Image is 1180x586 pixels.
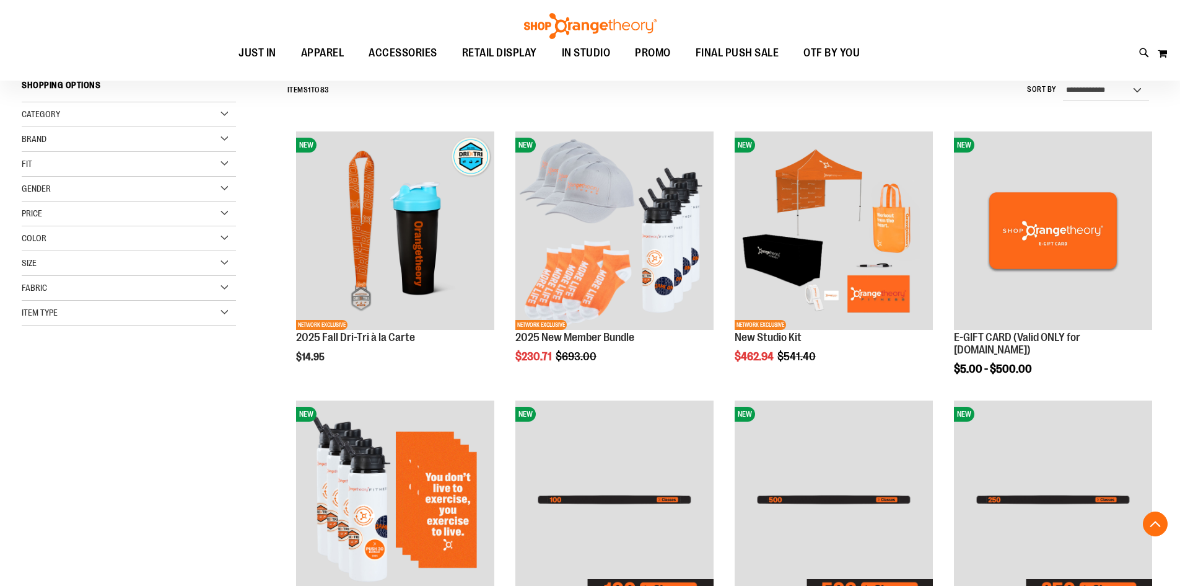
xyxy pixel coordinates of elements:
[287,81,330,100] h2: Items to
[356,39,450,68] a: ACCESSORIES
[296,352,326,363] span: $14.95
[954,363,1032,375] span: $5.00 - $500.00
[683,39,792,68] a: FINAL PUSH SALE
[954,138,974,153] span: NEW
[450,39,549,68] a: RETAIL DISPLAY
[22,283,47,293] span: Fabric
[515,131,714,330] img: 2025 New Member Bundle
[22,74,236,102] strong: Shopping Options
[556,350,598,363] span: $693.00
[515,131,714,332] a: 2025 New Member BundleNEWNETWORK EXCLUSIVE
[22,184,51,193] span: Gender
[22,109,60,119] span: Category
[777,350,818,363] span: $541.40
[1027,84,1057,95] label: Sort By
[954,331,1080,356] a: E-GIFT CARD (Valid ONLY for [DOMAIN_NAME])
[369,39,437,67] span: ACCESSORIES
[22,134,46,144] span: Brand
[301,39,344,67] span: APPAREL
[522,13,658,39] img: Shop Orangetheory
[562,39,611,67] span: IN STUDIO
[515,350,554,363] span: $230.71
[515,138,536,153] span: NEW
[22,233,46,243] span: Color
[290,125,500,394] div: product
[22,159,32,169] span: Fit
[954,131,1152,332] a: E-GIFT CARD (Valid ONLY for ShopOrangetheory.com)NEW
[289,39,357,68] a: APPAREL
[735,131,933,330] img: New Studio Kit
[623,39,683,68] a: PROMO
[296,407,317,422] span: NEW
[308,86,311,94] span: 1
[696,39,779,67] span: FINAL PUSH SALE
[238,39,276,67] span: JUST IN
[22,208,42,218] span: Price
[635,39,671,67] span: PROMO
[320,86,330,94] span: 83
[735,350,776,363] span: $462.94
[803,39,860,67] span: OTF BY YOU
[226,39,289,67] a: JUST IN
[296,138,317,153] span: NEW
[735,407,755,422] span: NEW
[462,39,537,67] span: RETAIL DISPLAY
[515,331,634,344] a: 2025 New Member Bundle
[735,320,786,330] span: NETWORK EXCLUSIVE
[1143,512,1168,536] button: Back To Top
[728,125,939,394] div: product
[22,308,58,317] span: Item Type
[515,320,567,330] span: NETWORK EXCLUSIVE
[948,125,1158,406] div: product
[296,131,494,330] img: 2025 Fall Dri-Tri à la Carte
[509,125,720,394] div: product
[735,138,755,153] span: NEW
[954,131,1152,330] img: E-GIFT CARD (Valid ONLY for ShopOrangetheory.com)
[791,39,872,68] a: OTF BY YOU
[296,320,347,330] span: NETWORK EXCLUSIVE
[22,258,37,268] span: Size
[515,407,536,422] span: NEW
[735,331,802,344] a: New Studio Kit
[549,39,623,68] a: IN STUDIO
[954,407,974,422] span: NEW
[296,331,415,344] a: 2025 Fall Dri-Tri à la Carte
[296,131,494,332] a: 2025 Fall Dri-Tri à la CarteNEWNETWORK EXCLUSIVE
[735,131,933,332] a: New Studio KitNEWNETWORK EXCLUSIVE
